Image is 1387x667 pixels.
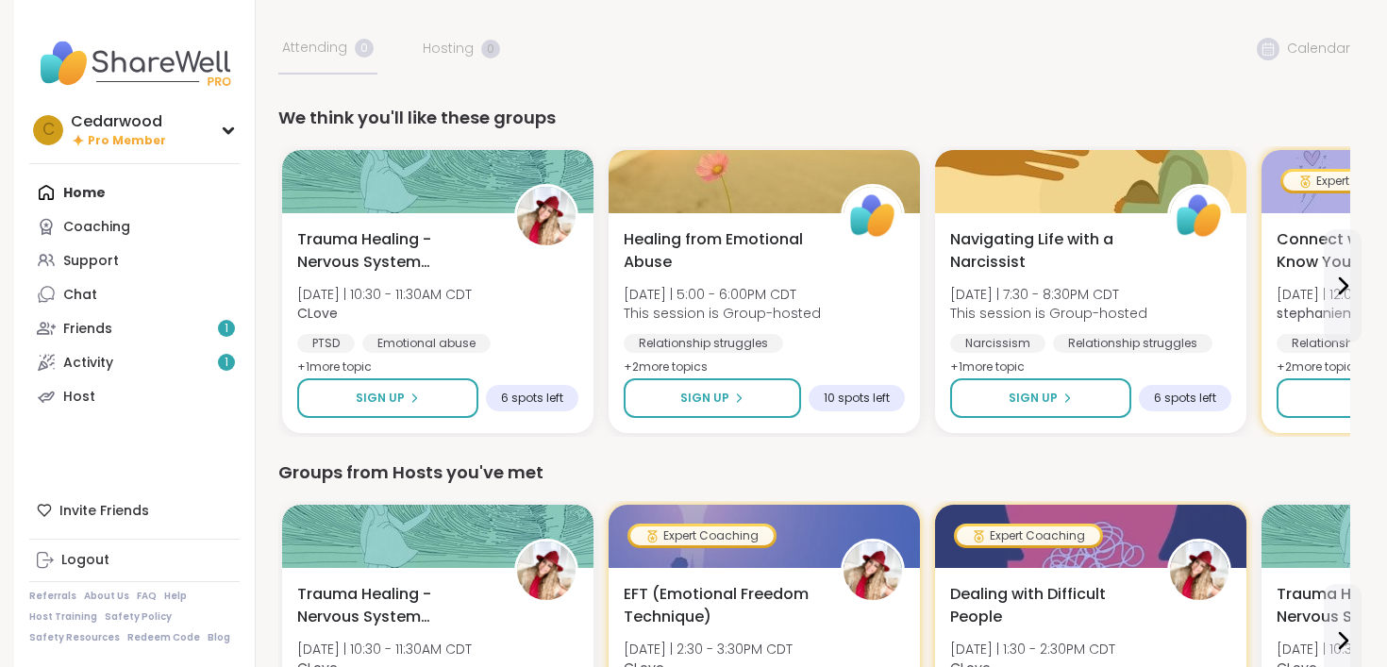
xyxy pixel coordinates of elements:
[297,334,355,353] div: PTSD
[297,304,338,323] b: CLove
[208,631,230,644] a: Blog
[624,640,793,659] span: [DATE] | 2:30 - 3:30PM CDT
[1170,542,1228,600] img: CLove
[29,345,240,379] a: Activity1
[297,378,478,418] button: Sign Up
[824,391,890,406] span: 10 spots left
[29,243,240,277] a: Support
[950,378,1131,418] button: Sign Up
[29,631,120,644] a: Safety Resources
[844,187,902,245] img: ShareWell
[356,390,405,407] span: Sign Up
[630,526,774,545] div: Expert Coaching
[29,30,240,96] img: ShareWell Nav Logo
[105,610,172,624] a: Safety Policy
[1154,391,1216,406] span: 6 spots left
[29,590,76,603] a: Referrals
[297,285,472,304] span: [DATE] | 10:30 - 11:30AM CDT
[624,583,820,628] span: EFT (Emotional Freedom Technique)
[950,228,1146,274] span: Navigating Life with a Narcissist
[137,590,157,603] a: FAQ
[844,542,902,600] img: CLove
[29,610,97,624] a: Host Training
[950,304,1147,323] span: This session is Group-hosted
[63,320,112,339] div: Friends
[624,378,801,418] button: Sign Up
[950,334,1045,353] div: Narcissism
[517,542,576,600] img: CLove
[127,631,200,644] a: Redeem Code
[950,583,1146,628] span: Dealing with Difficult People
[63,286,97,305] div: Chat
[29,379,240,413] a: Host
[29,493,240,527] div: Invite Friends
[297,228,493,274] span: Trauma Healing - Nervous System Regulation
[278,459,1350,486] div: Groups from Hosts you've met
[88,133,166,149] span: Pro Member
[164,590,187,603] a: Help
[1009,390,1058,407] span: Sign Up
[63,218,130,237] div: Coaching
[29,543,240,577] a: Logout
[1053,334,1212,353] div: Relationship struggles
[1170,187,1228,245] img: ShareWell
[297,583,493,628] span: Trauma Healing - Nervous System Regulation
[63,388,95,407] div: Host
[42,118,55,142] span: C
[63,354,113,373] div: Activity
[624,334,783,353] div: Relationship struggles
[680,390,729,407] span: Sign Up
[624,304,821,323] span: This session is Group-hosted
[29,311,240,345] a: Friends1
[61,551,109,570] div: Logout
[29,209,240,243] a: Coaching
[362,334,491,353] div: Emotional abuse
[278,105,1350,131] div: We think you'll like these groups
[84,590,129,603] a: About Us
[225,355,228,371] span: 1
[624,228,820,274] span: Healing from Emotional Abuse
[950,640,1115,659] span: [DATE] | 1:30 - 2:30PM CDT
[950,285,1147,304] span: [DATE] | 7:30 - 8:30PM CDT
[624,285,821,304] span: [DATE] | 5:00 - 6:00PM CDT
[517,187,576,245] img: CLove
[225,321,228,337] span: 1
[63,252,119,271] div: Support
[957,526,1100,545] div: Expert Coaching
[297,640,472,659] span: [DATE] | 10:30 - 11:30AM CDT
[501,391,563,406] span: 6 spots left
[71,111,166,132] div: Cedarwood
[29,277,240,311] a: Chat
